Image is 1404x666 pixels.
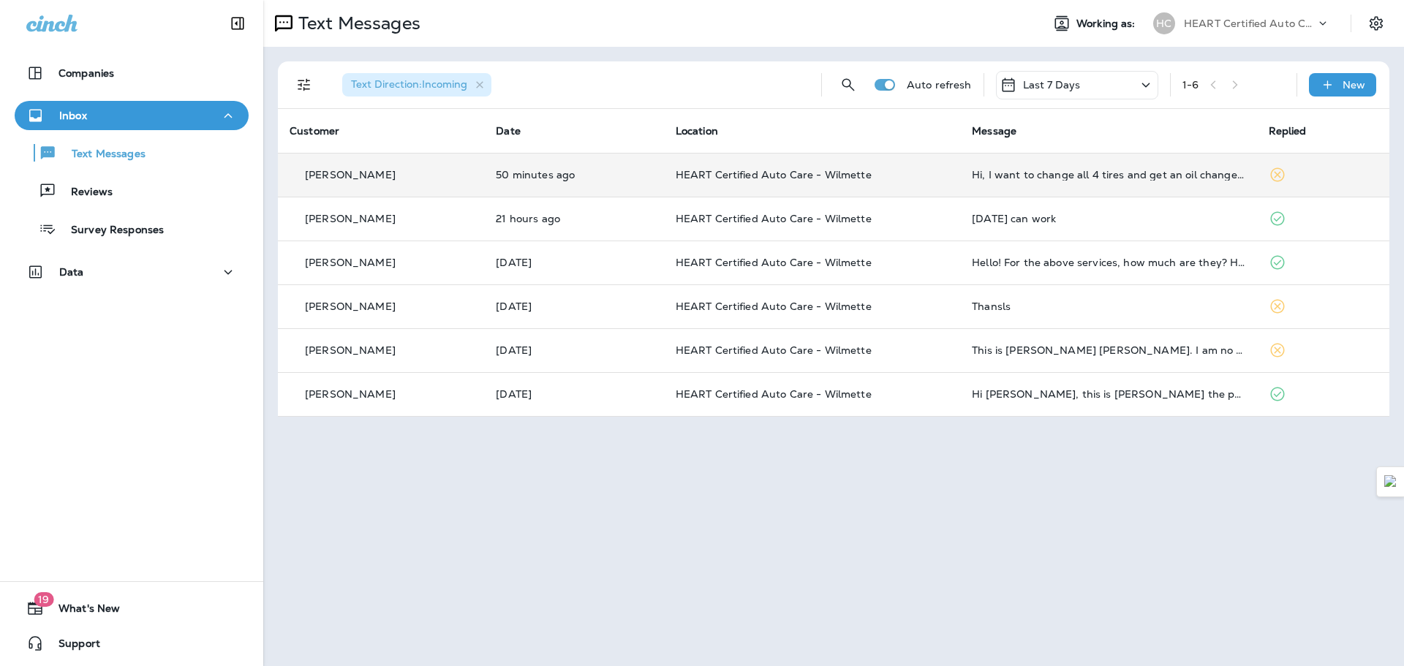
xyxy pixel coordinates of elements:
[305,300,396,312] p: [PERSON_NAME]
[15,137,249,168] button: Text Messages
[496,388,652,400] p: Aug 10, 2025 12:50 PM
[1153,12,1175,34] div: HC
[1184,18,1316,29] p: HEART Certified Auto Care
[1023,79,1081,91] p: Last 7 Days
[972,300,1245,312] div: Thansls
[56,186,113,200] p: Reviews
[59,266,84,278] p: Data
[496,124,521,137] span: Date
[496,300,652,312] p: Aug 11, 2025 04:20 PM
[58,67,114,79] p: Companies
[305,169,396,181] p: [PERSON_NAME]
[972,388,1245,400] div: Hi Armando, this is Molly Stamer the proud owner of the oil consumption kit 2020. Listen you are ...
[342,73,491,97] div: Text Direction:Incoming
[292,12,420,34] p: Text Messages
[217,9,258,38] button: Collapse Sidebar
[44,602,120,620] span: What's New
[676,256,872,269] span: HEART Certified Auto Care - Wilmette
[1182,79,1199,91] div: 1 - 6
[496,257,652,268] p: Aug 14, 2025 08:07 AM
[15,58,249,88] button: Companies
[676,387,872,401] span: HEART Certified Auto Care - Wilmette
[1363,10,1389,37] button: Settings
[15,629,249,658] button: Support
[972,257,1245,268] div: Hello! For the above services, how much are they? How long would they approximately take? And wha...
[34,592,53,607] span: 19
[56,224,164,238] p: Survey Responses
[15,594,249,623] button: 19What's New
[676,300,872,313] span: HEART Certified Auto Care - Wilmette
[972,213,1245,224] div: Friday can work
[676,344,872,357] span: HEART Certified Auto Care - Wilmette
[496,344,652,356] p: Aug 11, 2025 09:18 AM
[1384,475,1397,488] img: Detect Auto
[44,637,100,655] span: Support
[1343,79,1365,91] p: New
[59,110,87,121] p: Inbox
[57,148,146,162] p: Text Messages
[676,212,872,225] span: HEART Certified Auto Care - Wilmette
[15,175,249,206] button: Reviews
[305,213,396,224] p: [PERSON_NAME]
[305,344,396,356] p: [PERSON_NAME]
[972,344,1245,356] div: This is Stephanie Nora. I am no longer married to White. Please note this in your correspondence....
[305,388,396,400] p: [PERSON_NAME]
[15,213,249,244] button: Survey Responses
[496,213,652,224] p: Aug 14, 2025 10:41 AM
[907,79,972,91] p: Auto refresh
[15,257,249,287] button: Data
[1076,18,1139,30] span: Working as:
[1269,124,1307,137] span: Replied
[972,124,1016,137] span: Message
[676,168,872,181] span: HEART Certified Auto Care - Wilmette
[676,124,718,137] span: Location
[972,169,1245,181] div: Hi, I want to change all 4 tires and get an oil change on my BMW
[290,124,339,137] span: Customer
[351,77,467,91] span: Text Direction : Incoming
[305,257,396,268] p: [PERSON_NAME]
[496,169,652,181] p: Aug 15, 2025 07:20 AM
[15,101,249,130] button: Inbox
[290,70,319,99] button: Filters
[834,70,863,99] button: Search Messages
